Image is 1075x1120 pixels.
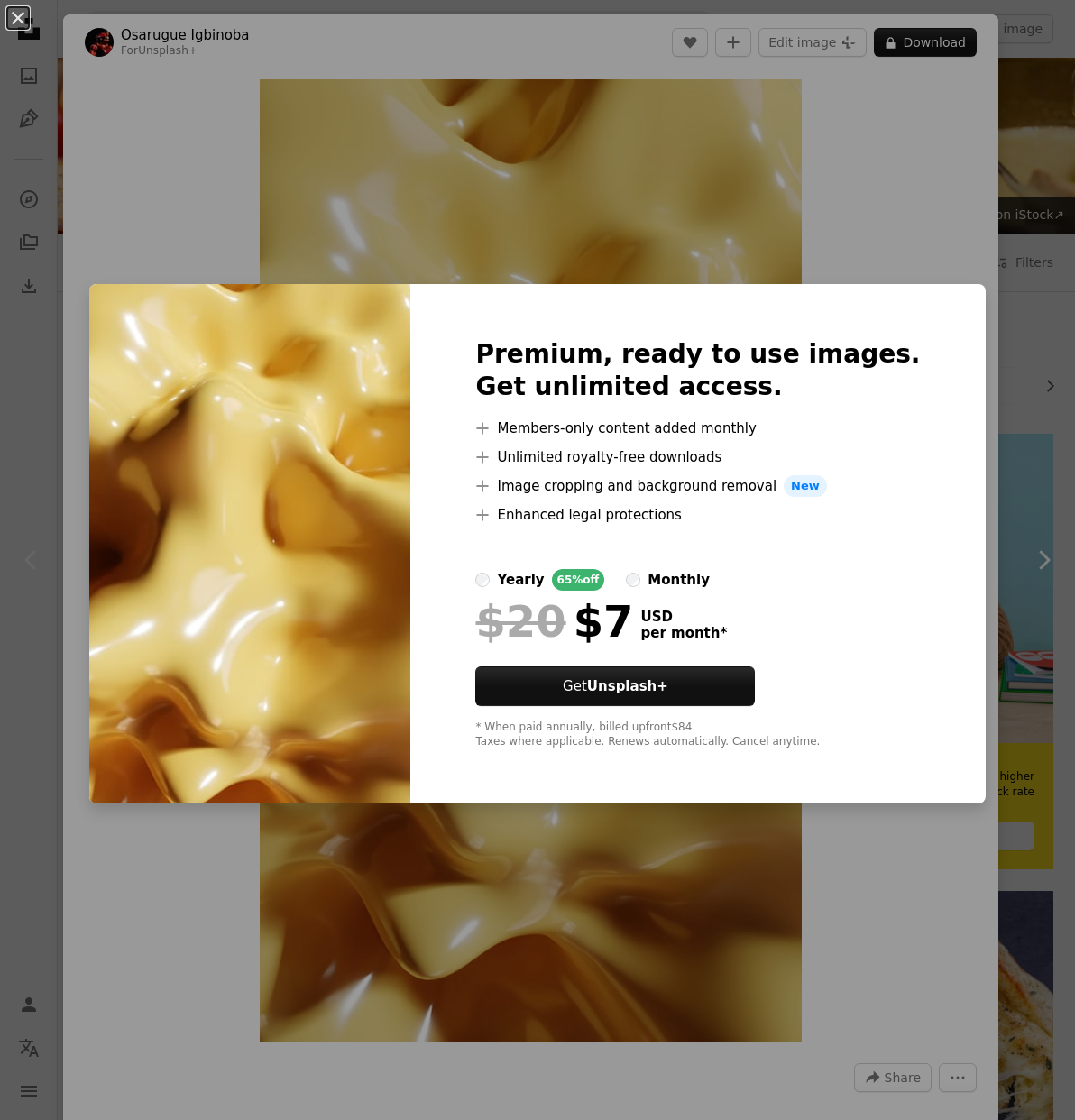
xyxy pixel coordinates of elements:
span: $20 [475,598,565,645]
li: Unlimited royalty-free downloads [475,446,920,468]
h2: Premium, ready to use images. Get unlimited access. [475,338,920,403]
li: Members-only content added monthly [475,418,920,439]
div: 65% off [552,569,605,591]
li: Image cropping and background removal [475,475,920,497]
span: New [784,475,827,497]
input: yearly65%off [475,573,490,587]
img: premium_photo-1673602296045-f360b477d186 [89,284,410,803]
div: $7 [475,598,633,645]
span: per month * [640,625,727,641]
strong: Unsplash+ [587,678,668,694]
div: yearly [497,569,544,591]
div: monthly [648,569,710,591]
span: USD [640,609,727,625]
div: * When paid annually, billed upfront $84 Taxes where applicable. Renews automatically. Cancel any... [475,721,920,749]
button: GetUnsplash+ [475,666,755,706]
input: monthly [626,573,640,587]
li: Enhanced legal protections [475,504,920,526]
